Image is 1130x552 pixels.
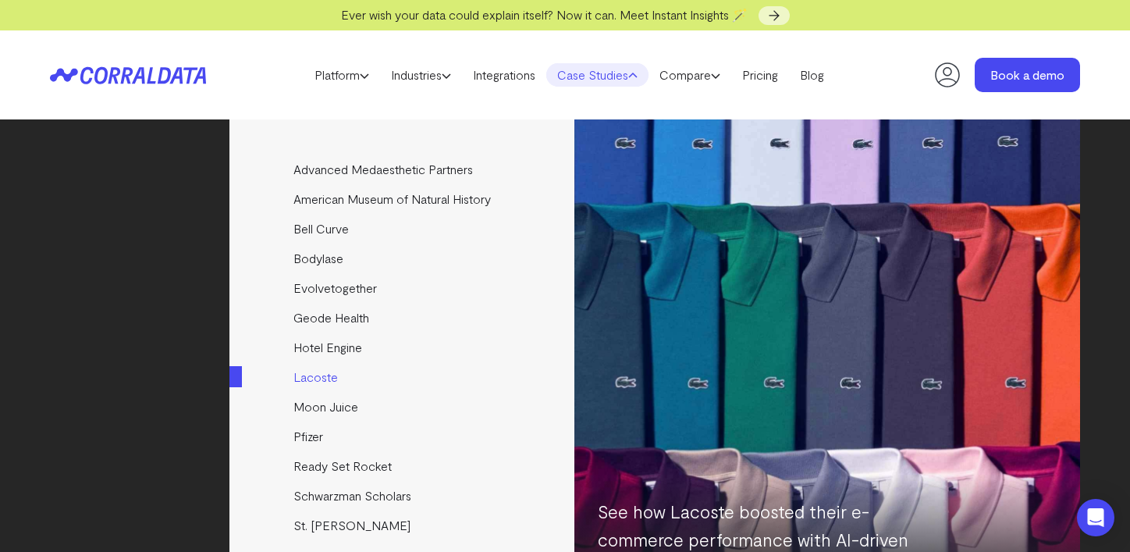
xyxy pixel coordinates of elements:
[229,214,577,244] a: Bell Curve
[341,7,748,22] span: Ever wish your data could explain itself? Now it can. Meet Instant Insights 🪄
[229,303,577,333] a: Geode Health
[229,184,577,214] a: American Museum of Natural History
[229,422,577,451] a: Pfizer
[975,58,1080,92] a: Book a demo
[1077,499,1114,536] div: Open Intercom Messenger
[546,63,649,87] a: Case Studies
[229,273,577,303] a: Evolvetogether
[229,155,577,184] a: Advanced Medaesthetic Partners
[229,244,577,273] a: Bodylase
[789,63,835,87] a: Blog
[229,511,577,540] a: St. [PERSON_NAME]
[229,362,577,392] a: Lacoste
[229,481,577,511] a: Schwarzman Scholars
[229,392,577,422] a: Moon Juice
[229,451,577,481] a: Ready Set Rocket
[649,63,731,87] a: Compare
[462,63,546,87] a: Integrations
[229,333,577,362] a: Hotel Engine
[380,63,462,87] a: Industries
[731,63,789,87] a: Pricing
[304,63,380,87] a: Platform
